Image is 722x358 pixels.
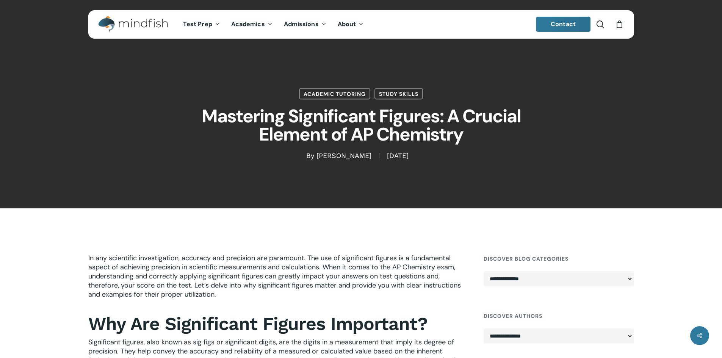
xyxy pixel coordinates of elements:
[88,253,461,299] span: In any scientific investigation, accuracy and precision are paramount. The use of significant fig...
[284,20,319,28] span: Admissions
[374,88,423,100] a: Study Skills
[299,88,370,100] a: Academic Tutoring
[88,10,634,39] header: Main Menu
[306,153,314,158] span: By
[484,309,634,323] h4: Discover Authors
[183,20,212,28] span: Test Prep
[332,21,370,28] a: About
[379,153,416,158] span: [DATE]
[177,10,369,39] nav: Main Menu
[177,21,226,28] a: Test Prep
[616,20,624,28] a: Cart
[226,21,278,28] a: Academics
[551,20,576,28] span: Contact
[536,17,590,32] a: Contact
[278,21,332,28] a: Admissions
[316,152,371,159] a: [PERSON_NAME]
[484,252,634,266] h4: Discover Blog Categories
[88,313,428,335] b: Why Are Significant Figures Important?
[338,20,356,28] span: About
[172,100,551,151] h1: Mastering Significant Figures: A Crucial Element of AP Chemistry
[231,20,265,28] span: Academics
